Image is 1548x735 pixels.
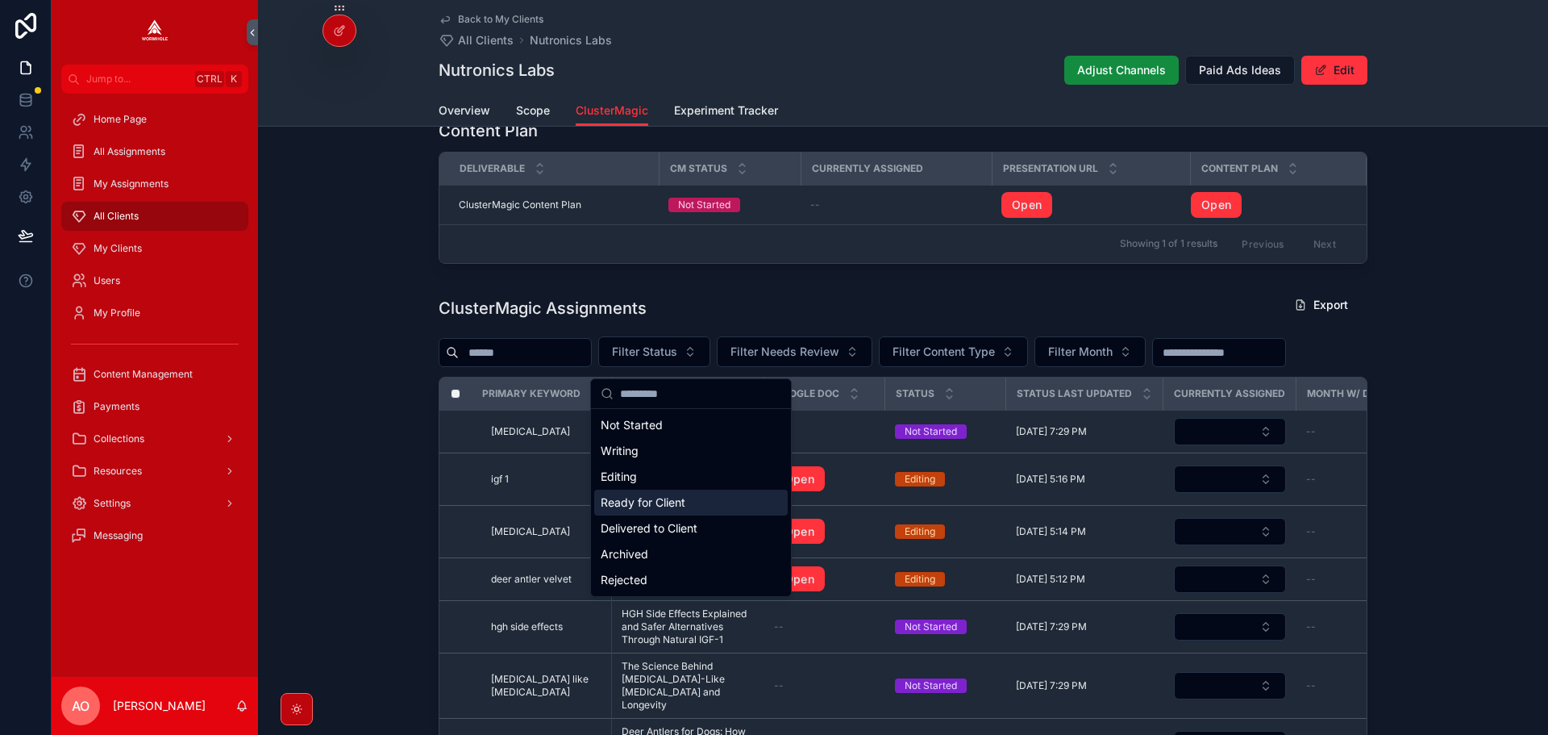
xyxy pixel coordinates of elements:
[94,113,147,126] span: Home Page
[1306,679,1316,692] span: --
[439,32,514,48] a: All Clients
[94,307,140,319] span: My Profile
[1173,417,1287,446] a: Select Button
[622,608,755,646] span: HGH Side Effects Explained and Safer Alternatives Through Natural IGF-1
[1306,473,1416,486] a: --
[458,32,514,48] span: All Clients
[94,210,139,223] span: All Clients
[61,521,248,550] a: Messaging
[594,412,788,438] div: Not Started
[491,673,601,699] span: [MEDICAL_DATA] like [MEDICAL_DATA]
[1281,290,1361,319] button: Export
[61,169,248,198] a: My Assignments
[1306,473,1316,486] span: --
[896,387,934,400] span: Status
[94,242,142,255] span: My Clients
[612,344,677,360] span: Filter Status
[195,71,224,87] span: Ctrl
[439,59,555,81] h1: Nutronics Labs
[61,202,248,231] a: All Clients
[439,96,490,128] a: Overview
[774,679,784,692] span: --
[491,525,601,538] a: [MEDICAL_DATA]
[460,162,525,175] span: Deliverable
[52,94,258,571] div: scrollable content
[810,198,982,211] a: --
[94,465,142,478] span: Resources
[61,424,248,453] a: Collections
[895,679,997,693] a: Not Started
[674,102,778,119] span: Experiment Tracker
[812,162,923,175] span: Currently Assigned
[94,145,165,158] span: All Assignments
[774,519,876,545] a: Open
[1306,620,1416,633] a: --
[1174,613,1286,641] button: Select Button
[598,336,710,367] button: Select Button
[622,660,755,712] a: The Science Behind [MEDICAL_DATA]-Like [MEDICAL_DATA] and Longevity
[1016,679,1154,692] a: [DATE] 7:29 PM
[1174,387,1285,400] span: Currently Assigned
[1306,525,1416,538] a: --
[1306,425,1316,438] span: --
[774,425,876,438] a: --
[491,525,570,538] span: [MEDICAL_DATA]
[905,620,957,634] div: Not Started
[1016,620,1087,633] span: [DATE] 7:29 PM
[61,457,248,486] a: Resources
[439,297,647,319] h1: ClusterMagic Assignments
[1174,466,1286,493] button: Select Button
[717,336,872,367] button: Select Button
[591,409,791,596] div: Suggestions
[1174,418,1286,445] button: Select Button
[61,65,248,94] button: Jump to...CtrlK
[1016,620,1154,633] a: [DATE] 7:29 PM
[459,198,581,211] span: ClusterMagic Content Plan
[530,32,612,48] a: Nutronics Labs
[1003,162,1098,175] span: Presentation URL
[61,489,248,518] a: Settings
[774,519,825,545] a: Open
[1077,62,1166,78] span: Adjust Channels
[1017,387,1132,400] span: Status Last Updated
[1201,162,1278,175] span: Content Plan
[227,73,240,86] span: K
[1173,565,1287,594] a: Select Button
[61,137,248,166] a: All Assignments
[491,620,563,633] span: hgh side effects
[1016,525,1154,538] a: [DATE] 5:14 PM
[491,425,570,438] span: [MEDICAL_DATA]
[1001,192,1052,218] a: Open
[678,198,730,212] div: Not Started
[439,119,538,142] h1: Content Plan
[774,566,825,592] a: Open
[895,472,997,487] a: Editing
[905,472,935,487] div: Editing
[491,473,601,486] a: igf 1
[668,198,791,212] a: Not Started
[1306,573,1316,586] span: --
[905,679,957,693] div: Not Started
[142,19,168,45] img: App logo
[1064,56,1179,85] button: Adjust Channels
[774,466,876,492] a: Open
[1034,336,1146,367] button: Select Button
[1307,387,1394,400] span: Month w/ Dates
[1174,672,1286,700] button: Select Button
[491,573,572,586] span: deer antler velvet
[1016,525,1086,538] span: [DATE] 5:14 PM
[61,266,248,295] a: Users
[61,360,248,389] a: Content Management
[491,425,601,438] a: [MEDICAL_DATA]
[730,344,839,360] span: Filter Needs Review
[594,541,788,567] div: Archived
[1301,56,1367,85] button: Edit
[594,567,788,593] div: Rejected
[94,529,143,542] span: Messaging
[516,96,550,128] a: Scope
[1016,473,1154,486] a: [DATE] 5:16 PM
[774,679,876,692] a: --
[1191,192,1242,218] a: Open
[61,234,248,263] a: My Clients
